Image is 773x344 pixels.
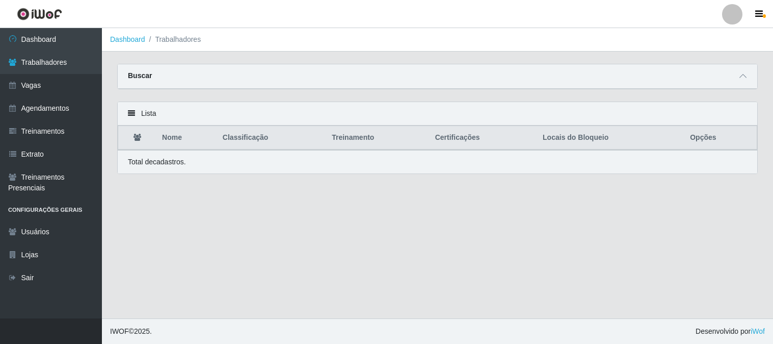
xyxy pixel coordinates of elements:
[128,157,186,167] p: Total de cadastros.
[145,34,201,45] li: Trabalhadores
[217,126,326,150] th: Classificação
[156,126,217,150] th: Nome
[110,327,129,335] span: IWOF
[110,326,152,337] span: © 2025 .
[696,326,765,337] span: Desenvolvido por
[751,327,765,335] a: iWof
[429,126,537,150] th: Certificações
[110,35,145,43] a: Dashboard
[326,126,429,150] th: Treinamento
[102,28,773,52] nav: breadcrumb
[17,8,62,20] img: CoreUI Logo
[537,126,684,150] th: Locais do Bloqueio
[684,126,757,150] th: Opções
[118,102,757,126] div: Lista
[128,71,152,80] strong: Buscar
